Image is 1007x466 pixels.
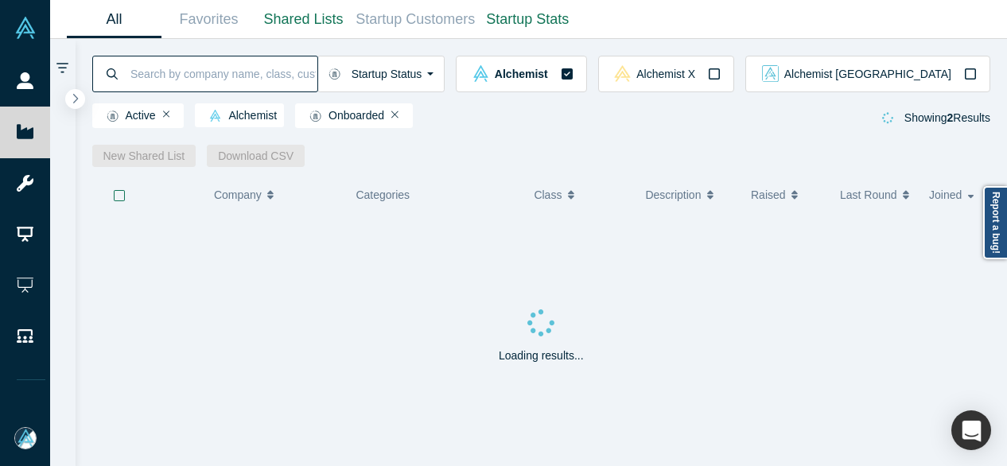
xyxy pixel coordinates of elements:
img: alchemist_aj Vault Logo [762,65,779,82]
span: Description [645,178,701,212]
button: Joined [929,178,979,212]
button: alchemist_aj Vault LogoAlchemist [GEOGRAPHIC_DATA] [745,56,990,92]
button: alchemist Vault LogoAlchemist [456,56,586,92]
a: Favorites [161,1,256,38]
span: Showing Results [904,111,990,124]
button: New Shared List [92,145,196,167]
button: alchemistx Vault LogoAlchemist X [598,56,734,92]
button: Remove Filter [391,109,399,120]
span: Last Round [840,178,897,212]
button: Company [214,178,331,212]
span: Alchemist [495,68,548,80]
a: All [67,1,161,38]
img: Mia Scott's Account [14,427,37,449]
img: alchemist Vault Logo [209,110,221,122]
input: Search by company name, class, customer, one-liner or category [129,55,317,92]
button: Startup Status [317,56,445,92]
span: Company [214,178,262,212]
span: Onboarded [302,110,384,122]
span: Alchemist [GEOGRAPHIC_DATA] [784,68,951,80]
img: Startup status [329,68,340,80]
span: Class [534,178,562,212]
button: Description [645,178,734,212]
span: Joined [929,178,962,212]
img: Alchemist Vault Logo [14,17,37,39]
strong: 2 [947,111,954,124]
span: Alchemist X [636,68,695,80]
p: Loading results... [499,348,584,364]
button: Remove Filter [163,109,170,120]
span: Raised [751,178,786,212]
a: Startup Customers [351,1,480,38]
span: Active [99,110,156,122]
a: Shared Lists [256,1,351,38]
img: alchemist Vault Logo [472,65,489,82]
img: alchemistx Vault Logo [614,65,631,82]
button: Raised [751,178,823,212]
button: Last Round [840,178,912,212]
span: Alchemist [202,110,277,122]
button: Download CSV [207,145,305,167]
a: Report a bug! [983,186,1007,259]
img: Startup status [107,110,119,122]
span: Categories [356,188,410,201]
button: Class [534,178,620,212]
a: Startup Stats [480,1,575,38]
img: Startup status [309,110,321,122]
